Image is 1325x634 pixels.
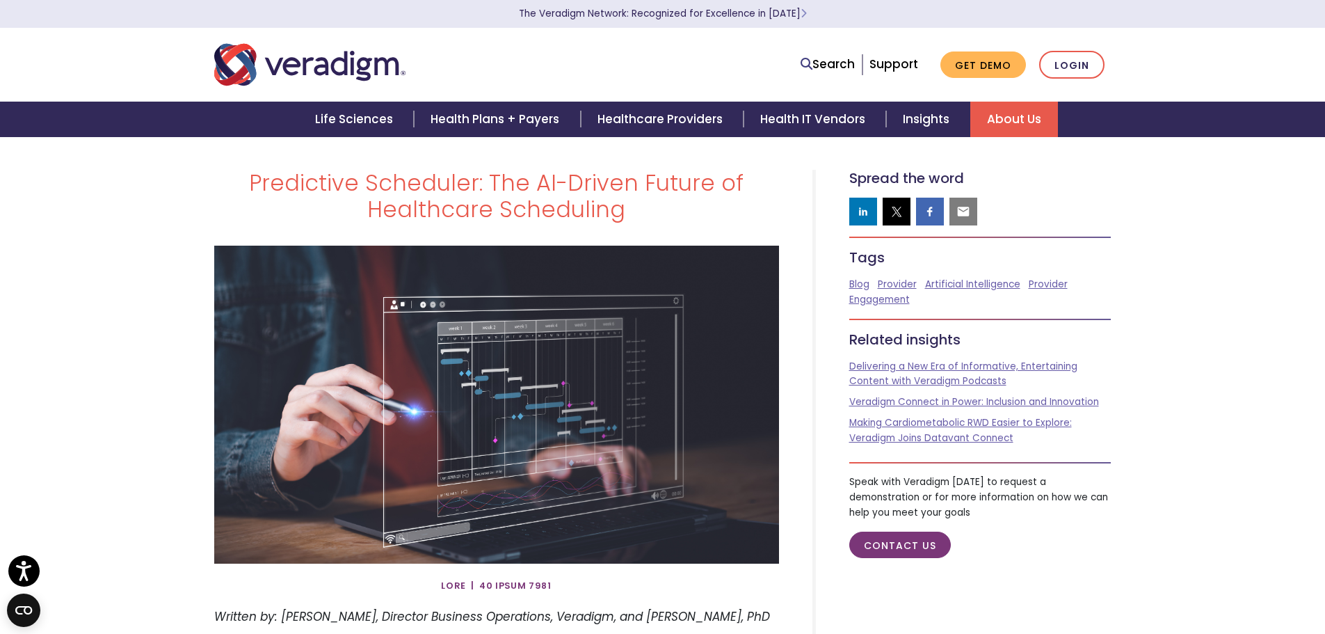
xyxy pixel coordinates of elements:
a: Blog [849,278,869,291]
a: Artificial Intelligence [925,278,1020,291]
a: The Veradigm Network: Recognized for Excellence in [DATE]Learn More [519,7,807,20]
a: About Us [970,102,1058,137]
img: facebook sharing button [923,205,937,219]
img: linkedin sharing button [856,205,870,219]
span: Learn More [801,7,807,20]
a: Health IT Vendors [744,102,886,137]
h5: Spread the word [849,170,1111,187]
a: Delivering a New Era of Informative, Entertaining Content with Veradigm Podcasts [849,360,1077,388]
a: Support [869,56,918,72]
h5: Tags [849,249,1111,266]
a: Get Demo [940,51,1026,79]
a: Search [801,55,855,74]
h1: Predictive Scheduler: The AI-Driven Future of Healthcare Scheduling [214,170,779,223]
button: Open CMP widget [7,594,40,627]
img: twitter sharing button [890,205,904,219]
a: Provider Engagement [849,278,1068,306]
img: Veradigm logo [214,42,405,88]
h5: Related insights [849,331,1111,348]
a: Contact Us [849,532,951,559]
span: Lore | 40 Ipsum 7981 [441,575,551,597]
a: Veradigm Connect in Power: Inclusion and Innovation [849,395,1099,409]
p: Speak with Veradigm [DATE] to request a demonstration or for more information on how we can help ... [849,475,1111,520]
a: Insights [886,102,970,137]
a: Health Plans + Payers [414,102,580,137]
img: email sharing button [956,205,970,219]
a: Making Cardiometabolic RWD Easier to Explore: Veradigm Joins Datavant Connect [849,416,1072,445]
em: Written by: [PERSON_NAME], Director Business Operations, Veradigm, and [PERSON_NAME], PhD [214,608,770,625]
a: Life Sciences [298,102,414,137]
a: Provider [878,278,917,291]
a: Healthcare Providers [581,102,744,137]
a: Login [1039,51,1105,79]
